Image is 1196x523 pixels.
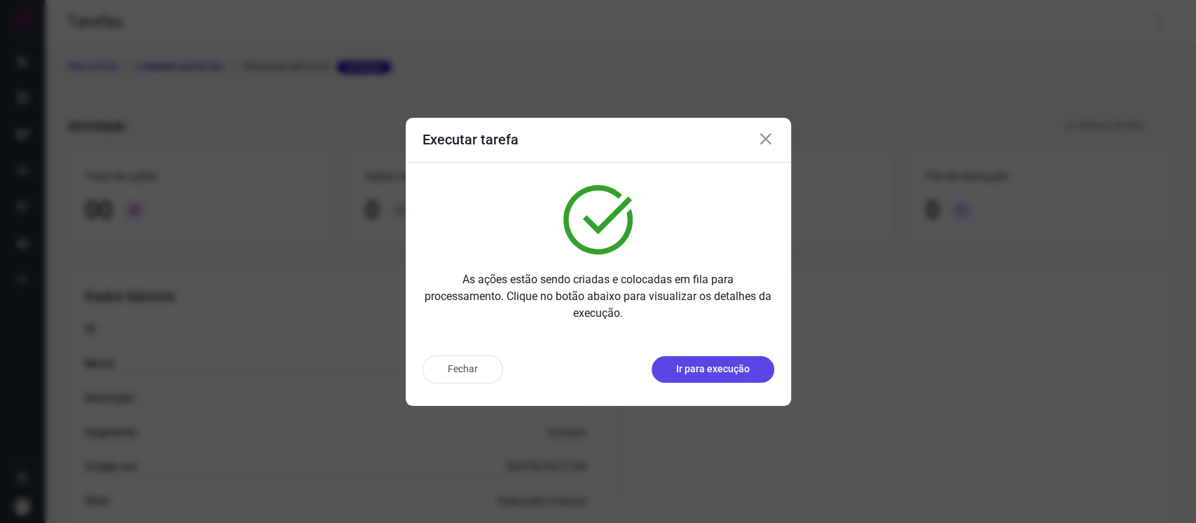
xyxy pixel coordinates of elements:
button: Fechar [422,355,503,383]
p: As ações estão sendo criadas e colocadas em fila para processamento. Clique no botão abaixo para ... [422,271,774,322]
button: Ir para execução [652,356,774,383]
img: verified.svg [563,185,633,254]
p: Ir para execução [676,362,750,376]
h3: Executar tarefa [422,131,518,148]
